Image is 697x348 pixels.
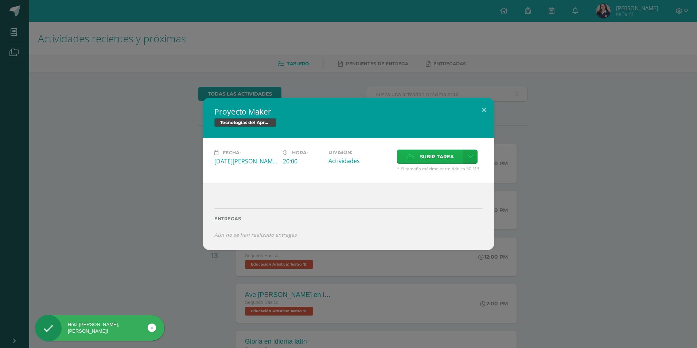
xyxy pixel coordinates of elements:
div: Hola [PERSON_NAME], [PERSON_NAME]! [35,321,164,335]
div: 20:00 [283,157,323,165]
label: Entregas [214,216,483,221]
h2: Proyecto Maker [214,107,483,117]
span: Subir tarea [420,150,454,163]
span: Hora: [292,150,308,155]
span: Tecnologías del Aprendizaje y la Comunicación [214,118,276,127]
div: [DATE][PERSON_NAME] [214,157,277,165]
label: División: [328,150,391,155]
span: * El tamaño máximo permitido es 50 MB [397,166,483,172]
span: Fecha: [223,150,241,155]
div: Actividades [328,157,391,165]
i: Aún no se han realizado entregas [214,231,297,238]
button: Close (Esc) [474,98,494,123]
